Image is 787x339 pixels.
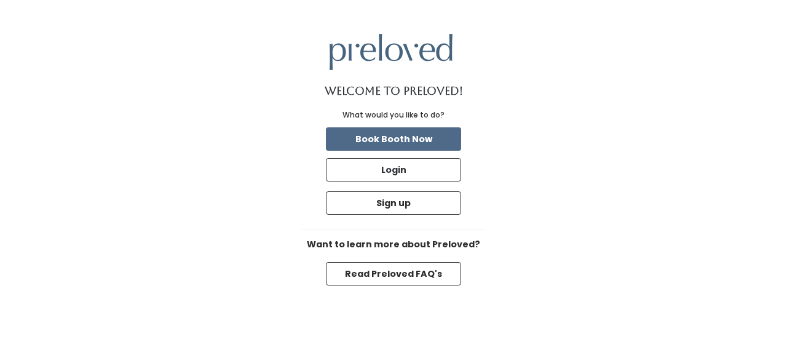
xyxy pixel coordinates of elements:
[330,34,453,70] img: preloved logo
[326,191,461,215] button: Sign up
[325,85,463,97] h1: Welcome to Preloved!
[326,262,461,285] button: Read Preloved FAQ's
[323,156,464,184] a: Login
[342,110,445,121] div: What would you like to do?
[323,189,464,217] a: Sign up
[326,158,461,181] button: Login
[301,240,486,250] h6: Want to learn more about Preloved?
[326,127,461,151] button: Book Booth Now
